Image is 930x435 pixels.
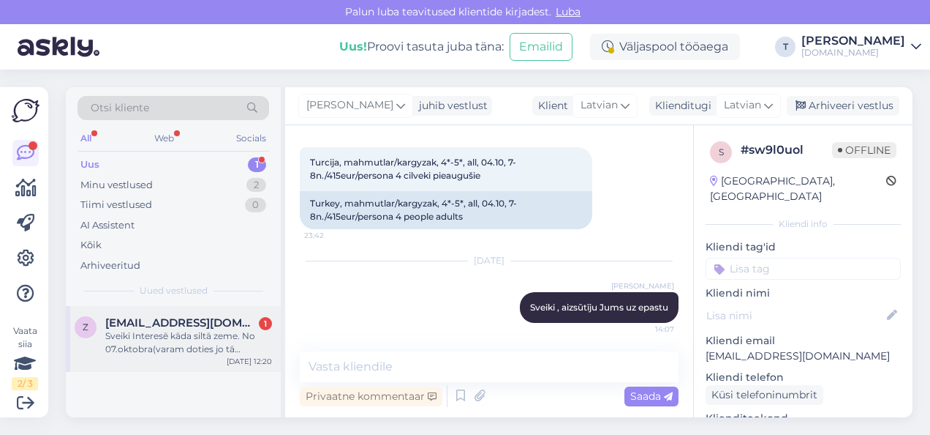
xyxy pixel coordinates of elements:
p: [EMAIL_ADDRESS][DOMAIN_NAME] [706,349,901,364]
p: Kliendi email [706,333,901,349]
div: [GEOGRAPHIC_DATA], [GEOGRAPHIC_DATA] [710,174,886,204]
div: [PERSON_NAME] [801,35,905,47]
span: zanekrucane@inbox.lv [105,316,257,330]
div: Sveiki Interesē kāda siltā zeme. No 07.oktobra(varam doties jo tā datuma), Vēlams 5 naktis. Viss ... [105,330,272,356]
div: Kõik [80,238,102,253]
div: Klienditugi [649,98,711,114]
div: Vaata siia [12,324,38,390]
b: Uus! [339,40,367,53]
a: [PERSON_NAME][DOMAIN_NAME] [801,35,921,59]
div: Arhiveeri vestlus [787,96,899,116]
span: 23:42 [304,230,359,241]
img: Askly Logo [12,99,39,122]
span: z [83,321,88,332]
div: Tiimi vestlused [80,198,152,212]
div: 2 / 3 [12,377,38,390]
div: Küsi telefoninumbrit [706,385,823,405]
p: Klienditeekond [706,411,901,426]
p: Kliendi tag'id [706,239,901,255]
span: Sveiki , aizsūtīju Jums uz epastu [530,302,668,313]
div: Turkey, mahmutlar/kargyzak, 4*-5*, all, 04.10, 7-8n./415eur/persona 4 people adults [300,191,592,229]
input: Lisa nimi [706,308,884,324]
div: All [77,129,94,148]
div: [DATE] 12:20 [227,356,272,367]
div: Uus [80,157,99,172]
div: Proovi tasuta juba täna: [339,38,504,56]
div: 0 [245,198,266,212]
span: Turcija, mahmutlar/kargyzak, 4*-5*, all, 04.10, 7-8n./415eur/persona 4 cilveki pieaugušie [310,157,516,181]
div: 2 [246,178,266,193]
div: [DATE] [300,254,678,267]
div: AI Assistent [80,218,135,233]
span: Latvian [581,97,618,114]
span: [PERSON_NAME] [611,280,674,291]
input: Lisa tag [706,258,901,280]
div: Klient [532,98,568,114]
span: Latvian [724,97,761,114]
div: Minu vestlused [80,178,153,193]
span: Offline [832,142,896,158]
div: Socials [233,129,269,148]
p: Kliendi telefon [706,370,901,385]
div: Privaatne kommentaar [300,387,442,406]
div: # sw9l0uol [741,141,832,159]
div: Web [151,129,177,148]
div: 1 [248,157,266,172]
div: Arhiveeritud [80,259,140,273]
span: Otsi kliente [91,100,149,116]
span: s [719,146,724,157]
div: Väljaspool tööaega [590,34,740,60]
div: juhib vestlust [413,98,488,114]
span: Luba [551,5,585,18]
div: [DOMAIN_NAME] [801,47,905,59]
div: T [775,37,795,57]
p: Kliendi nimi [706,286,901,301]
div: Kliendi info [706,218,901,231]
span: Uued vestlused [140,284,208,297]
span: Saada [630,390,673,403]
button: Emailid [510,33,572,61]
div: 1 [259,317,272,330]
span: 14:07 [619,324,674,335]
span: [PERSON_NAME] [306,97,393,114]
